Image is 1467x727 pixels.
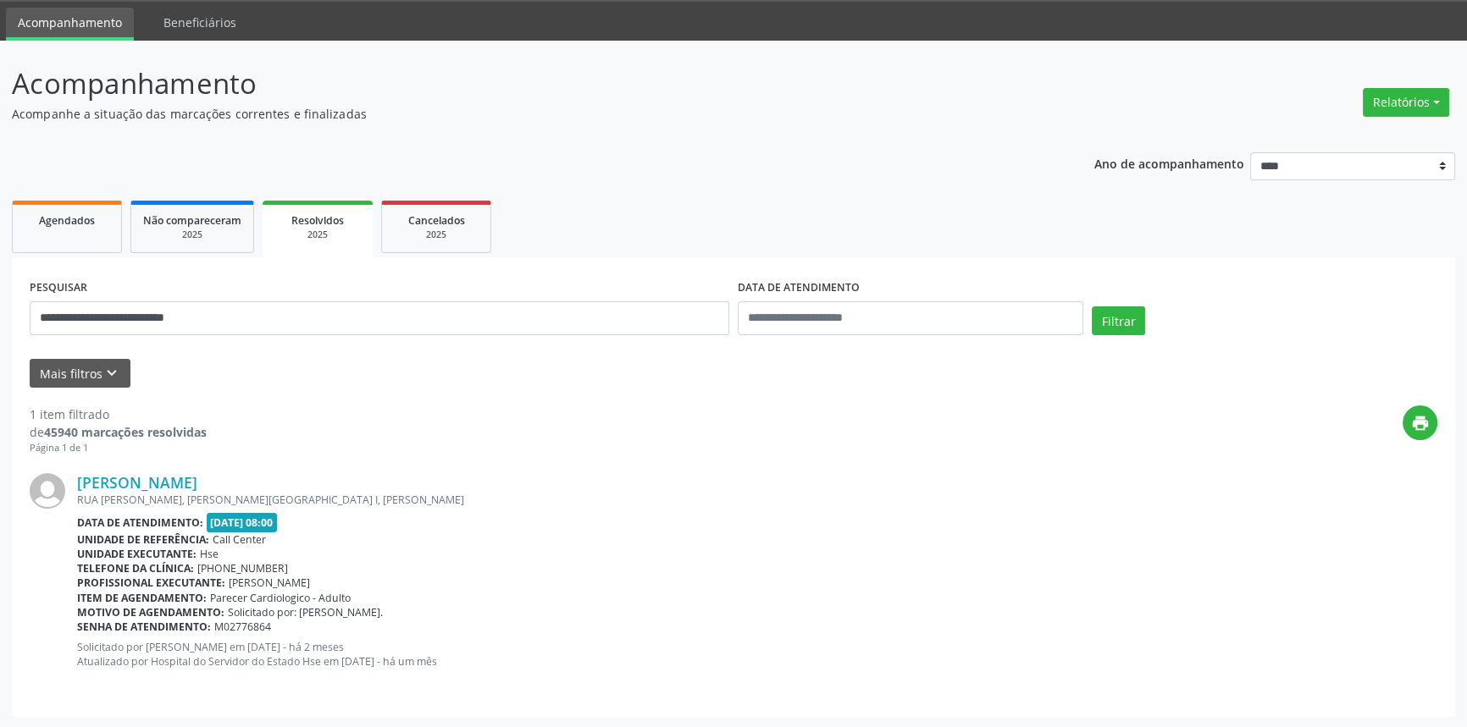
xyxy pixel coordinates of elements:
[30,275,87,301] label: PESQUISAR
[197,561,288,576] span: [PHONE_NUMBER]
[207,513,278,532] span: [DATE] 08:00
[213,532,266,547] span: Call Center
[408,213,465,228] span: Cancelados
[6,8,134,41] a: Acompanhamento
[1403,405,1437,440] button: print
[200,547,219,561] span: Hse
[210,591,351,605] span: Parecer Cardiologico - Adulto
[102,364,121,383] i: keyboard_arrow_down
[214,620,271,634] span: M02776864
[1092,306,1145,335] button: Filtrar
[30,441,207,455] div: Página 1 de 1
[1094,152,1244,173] p: Ano de acompanhamento
[1363,88,1449,117] button: Relatórios
[77,605,224,620] b: Motivo de agendamento:
[143,213,241,228] span: Não compareceram
[1411,414,1430,432] i: print
[77,493,1437,507] div: RUA [PERSON_NAME], [PERSON_NAME][GEOGRAPHIC_DATA] I, [PERSON_NAME]
[12,105,1022,123] p: Acompanhe a situação das marcações correntes e finalizadas
[30,423,207,441] div: de
[143,229,241,241] div: 2025
[39,213,95,228] span: Agendados
[738,275,860,301] label: DATA DE ATENDIMENTO
[77,561,194,576] b: Telefone da clínica:
[44,424,207,440] strong: 45940 marcações resolvidas
[274,229,361,241] div: 2025
[12,63,1022,105] p: Acompanhamento
[229,576,310,590] span: [PERSON_NAME]
[30,473,65,509] img: img
[77,515,203,530] b: Data de atendimento:
[394,229,479,241] div: 2025
[77,591,207,605] b: Item de agendamento:
[77,640,1437,669] p: Solicitado por [PERSON_NAME] em [DATE] - há 2 meses Atualizado por Hospital do Servidor do Estado...
[30,359,130,388] button: Mais filtroskeyboard_arrow_down
[228,605,383,620] span: Solicitado por: [PERSON_NAME].
[152,8,248,37] a: Beneficiários
[77,620,211,634] b: Senha de atendimento:
[77,473,197,492] a: [PERSON_NAME]
[77,532,209,547] b: Unidade de referência:
[30,405,207,423] div: 1 item filtrado
[77,576,225,590] b: Profissional executante:
[291,213,344,228] span: Resolvidos
[77,547,197,561] b: Unidade executante:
